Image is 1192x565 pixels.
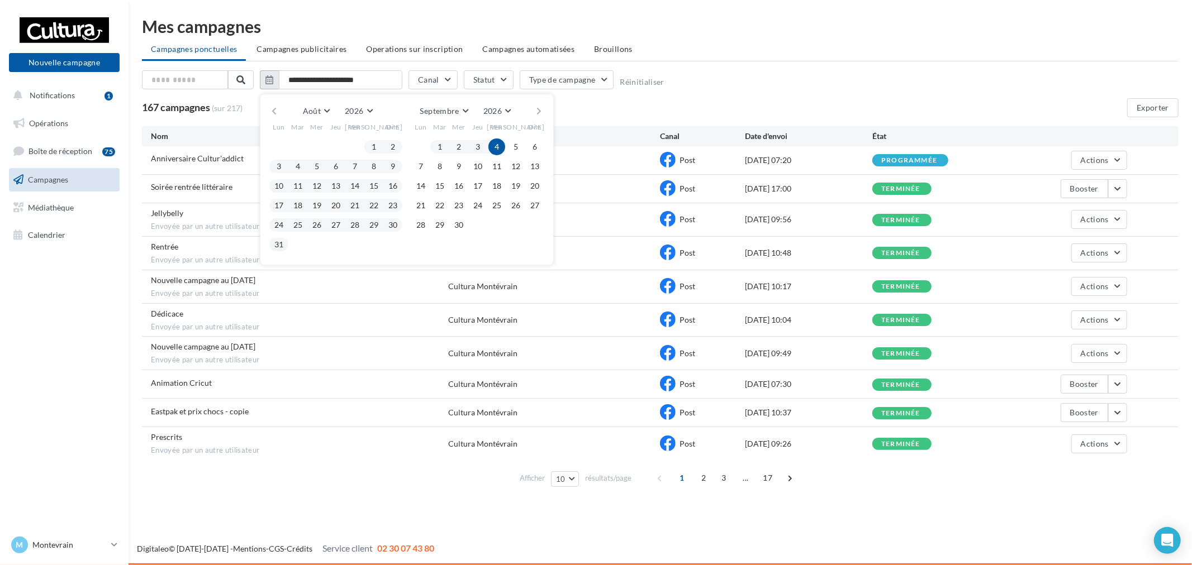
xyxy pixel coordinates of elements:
span: Post [680,348,695,358]
span: [PERSON_NAME] [487,122,545,132]
div: terminée [881,410,920,417]
span: Eastpak et prix chocs - copie [151,406,249,416]
button: 24 [270,217,287,233]
div: [DATE] 10:48 [745,247,872,258]
a: Campagnes [7,168,122,191]
span: Post [680,439,695,448]
button: 5 [308,158,325,175]
div: Mes campagnes [142,18,1179,35]
span: 2 [695,469,713,487]
span: Mar [433,122,447,132]
button: 29 [431,217,448,233]
span: 10 [556,475,566,483]
div: Cultura Montévrain [448,379,517,390]
span: [PERSON_NAME] [345,122,403,132]
div: terminée [881,381,920,389]
button: 19 [507,178,524,194]
span: Post [680,281,695,291]
div: Date d'envoi [745,131,872,142]
button: 21 [346,197,363,214]
div: Nom [151,131,448,142]
span: 1 [673,469,691,487]
button: 16 [450,178,467,194]
button: 3 [270,158,287,175]
span: Afficher [520,473,545,483]
button: 20 [526,178,543,194]
span: Actions [1081,155,1109,165]
button: Actions [1071,210,1127,229]
button: 15 [365,178,382,194]
div: terminée [881,317,920,324]
button: Statut [464,70,514,89]
div: terminée [881,440,920,448]
span: Campagnes publicitaires [257,44,346,54]
button: 16 [384,178,401,194]
div: Cultura Montévrain [448,314,517,325]
button: 31 [270,236,287,253]
button: 18 [488,178,505,194]
span: 2026 [483,106,502,116]
span: Mer [452,122,466,132]
button: Actions [1071,310,1127,329]
span: Actions [1081,281,1109,291]
button: 4 [289,158,306,175]
div: programmée [881,157,937,164]
button: Actions [1071,151,1127,170]
div: Cultura Montévrain [448,438,517,449]
span: Animation Cricut [151,378,212,387]
span: résultats/page [585,473,631,483]
span: Operations sur inscription [366,44,463,54]
span: Envoyée par un autre utilisateur [151,446,448,456]
span: Mer [310,122,324,132]
span: Nouvelle campagne au 26-08-2025 [151,275,255,285]
span: Anniversaire Cultur'addict [151,154,244,163]
span: Jellybelly [151,208,183,218]
span: Lun [273,122,285,132]
button: 23 [384,197,401,214]
button: 10 [270,178,287,194]
span: Post [680,379,695,389]
button: 23 [450,197,467,214]
button: 27 [526,197,543,214]
button: 25 [289,217,306,233]
div: terminée [881,350,920,357]
p: Montevrain [32,539,107,550]
button: Exporter [1127,98,1179,117]
button: 19 [308,197,325,214]
button: 28 [412,217,429,233]
button: 14 [346,178,363,194]
span: Actions [1081,439,1109,448]
div: terminée [881,250,920,257]
span: 17 [758,469,777,487]
span: Post [680,214,695,224]
button: 12 [308,178,325,194]
div: Audience [448,131,661,142]
span: Envoyée par un autre utilisateur [151,222,448,232]
div: [DATE] 10:17 [745,281,872,292]
button: 7 [412,158,429,175]
button: Notifications 1 [7,84,117,107]
button: 8 [365,158,382,175]
button: 15 [431,178,448,194]
span: M [16,539,23,550]
a: Digitaleo [137,544,169,553]
div: Cultura Montévrain [448,407,517,418]
span: Dim [528,122,542,132]
button: 10 [469,158,486,175]
button: 17 [469,178,486,194]
button: Nouvelle campagne [9,53,120,72]
button: 5 [507,138,524,155]
span: Envoyée par un autre utilisateur [151,289,448,299]
button: 22 [431,197,448,214]
button: 30 [450,217,467,233]
span: Envoyée par un autre utilisateur [151,255,448,265]
button: 2026 [479,103,515,119]
span: Août [303,106,321,116]
div: [DATE] 10:04 [745,314,872,325]
button: Booster [1061,403,1108,422]
button: 2 [384,138,401,155]
span: Notifications [30,90,75,100]
div: [DATE] 09:56 [745,214,872,225]
div: [DATE] 07:20 [745,155,872,166]
button: Août [298,103,334,119]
